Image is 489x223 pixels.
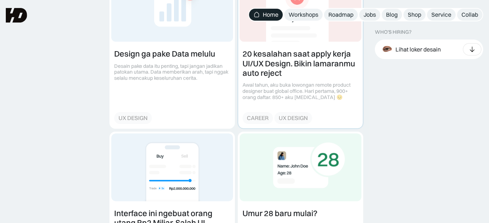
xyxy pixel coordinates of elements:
div: Lihat loker desain [395,45,441,53]
a: Service [427,9,456,21]
div: Workshops [289,11,318,18]
a: Shop [403,9,426,21]
div: Shop [408,11,421,18]
a: Roadmap [324,9,358,21]
div: Collab [461,11,478,18]
a: Home [249,9,283,21]
div: Home [263,11,278,18]
a: Workshops [284,9,323,21]
div: Roadmap [328,11,353,18]
div: WHO’S HIRING? [375,29,411,35]
a: Collab [457,9,482,21]
a: Blog [382,9,402,21]
div: Jobs [364,11,376,18]
a: Jobs [359,9,380,21]
div: Service [431,11,451,18]
div: Blog [386,11,398,18]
